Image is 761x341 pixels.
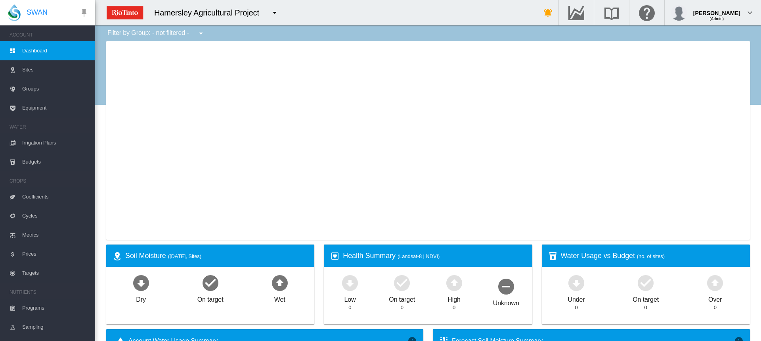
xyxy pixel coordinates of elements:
[401,304,403,311] div: 0
[168,253,201,259] span: ([DATE], Sites)
[8,4,21,21] img: SWAN-Landscape-Logo-Colour-drop.png
[330,251,340,261] md-icon: icon-heart-box-outline
[79,8,89,17] md-icon: icon-pin
[22,98,89,118] span: Equipment
[633,292,659,304] div: On target
[101,25,211,41] div: Filter by Group: - not filtered -
[267,5,283,21] button: icon-menu-down
[22,225,89,245] span: Metrics
[637,8,656,17] md-icon: Click here for help
[22,79,89,98] span: Groups
[709,17,724,21] span: (Admin)
[447,292,461,304] div: High
[568,292,585,304] div: Under
[637,253,665,259] span: (no. of sites)
[348,304,351,311] div: 0
[22,299,89,318] span: Programs
[197,292,224,304] div: On target
[389,292,415,304] div: On target
[714,304,717,311] div: 0
[22,206,89,225] span: Cycles
[27,8,48,17] span: SWAN
[636,273,655,292] md-icon: icon-checkbox-marked-circle
[602,8,621,17] md-icon: Search the knowledge base
[201,273,220,292] md-icon: icon-checkbox-marked-circle
[22,187,89,206] span: Coefficients
[493,296,519,308] div: Unknown
[22,41,89,60] span: Dashboard
[644,304,647,311] div: 0
[196,29,206,38] md-icon: icon-menu-down
[136,292,146,304] div: Dry
[561,251,744,261] div: Water Usage vs Budget
[22,318,89,337] span: Sampling
[540,5,556,21] button: icon-bell-ring
[392,273,411,292] md-icon: icon-checkbox-marked-circle
[132,273,151,292] md-icon: icon-arrow-down-bold-circle
[193,25,209,41] button: icon-menu-down
[453,304,455,311] div: 0
[706,273,725,292] md-icon: icon-arrow-up-bold-circle
[274,292,285,304] div: Wet
[10,175,89,187] span: CROPS
[22,264,89,283] span: Targets
[575,304,577,311] div: 0
[567,8,586,17] md-icon: Go to the Data Hub
[497,277,516,296] md-icon: icon-minus-circle
[745,8,755,17] md-icon: icon-chevron-down
[10,29,89,41] span: ACCOUNT
[708,292,722,304] div: Over
[22,245,89,264] span: Prices
[344,292,356,304] div: Low
[340,273,359,292] md-icon: icon-arrow-down-bold-circle
[22,152,89,171] span: Budgets
[398,253,440,259] span: (Landsat-8 | NDVI)
[125,251,308,261] div: Soil Moisture
[22,60,89,79] span: Sites
[22,133,89,152] span: Irrigation Plans
[270,273,289,292] md-icon: icon-arrow-up-bold-circle
[10,121,89,133] span: WATER
[548,251,558,261] md-icon: icon-cup-water
[154,7,266,18] div: Hamersley Agricultural Project
[693,6,740,14] div: [PERSON_NAME]
[103,3,146,23] img: ZPXdBAAAAAElFTkSuQmCC
[671,5,687,21] img: profile.jpg
[445,273,464,292] md-icon: icon-arrow-up-bold-circle
[567,273,586,292] md-icon: icon-arrow-down-bold-circle
[270,8,279,17] md-icon: icon-menu-down
[543,8,553,17] md-icon: icon-bell-ring
[10,286,89,299] span: NUTRIENTS
[343,251,526,261] div: Health Summary
[113,251,122,261] md-icon: icon-map-marker-radius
